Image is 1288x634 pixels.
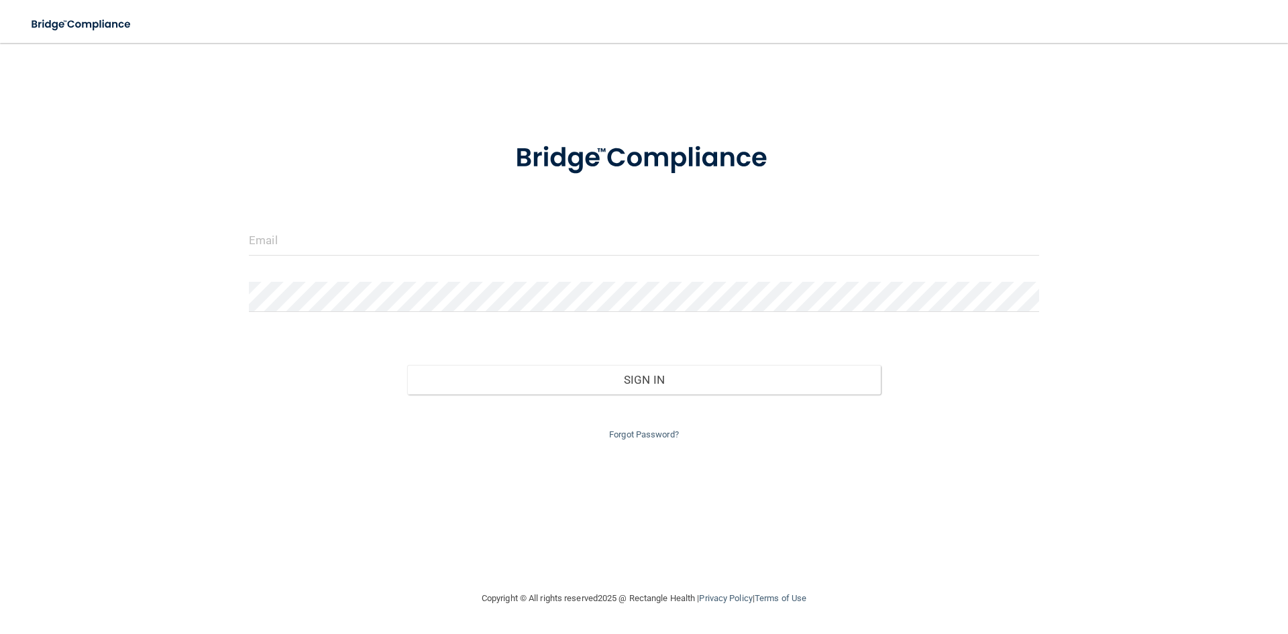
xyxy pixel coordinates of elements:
[20,11,144,38] img: bridge_compliance_login_screen.278c3ca4.svg
[407,365,881,394] button: Sign In
[399,577,889,620] div: Copyright © All rights reserved 2025 @ Rectangle Health | |
[488,123,800,193] img: bridge_compliance_login_screen.278c3ca4.svg
[755,593,806,603] a: Terms of Use
[249,225,1039,256] input: Email
[699,593,752,603] a: Privacy Policy
[609,429,679,439] a: Forgot Password?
